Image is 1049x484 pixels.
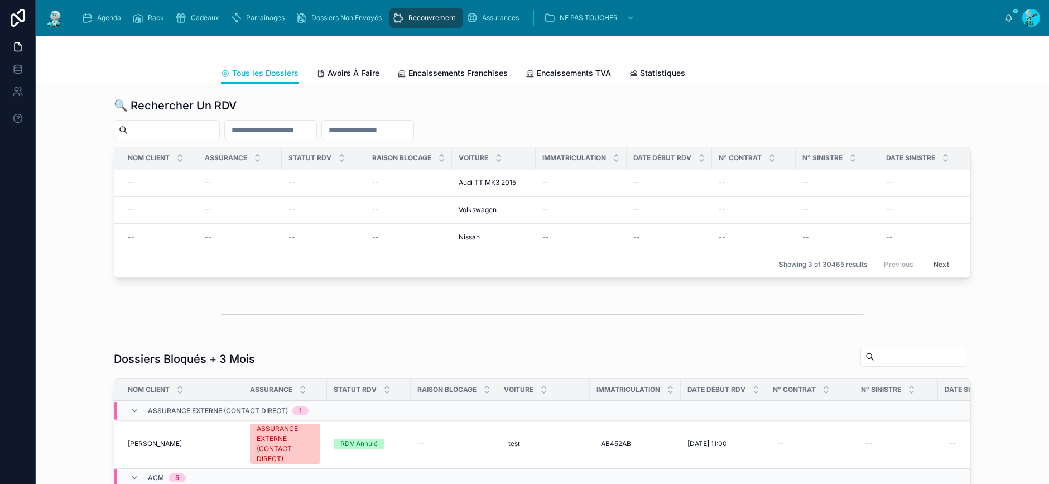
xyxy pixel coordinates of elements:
[773,385,816,394] span: N° Contrat
[459,178,529,187] a: Audi TT MK3 2015
[372,178,379,187] span: --
[542,233,549,242] span: --
[886,233,956,242] a: --
[719,205,789,214] a: --
[288,205,295,214] span: --
[128,154,170,162] span: Nom Client
[945,385,994,394] span: Date Sinistre
[114,98,237,113] h1: 🔍 Rechercher Un RDV
[459,233,480,242] span: Nissan
[232,68,299,79] span: Tous les Dossiers
[205,205,211,214] span: --
[372,205,379,214] span: --
[334,385,377,394] span: Statut RDV
[372,178,445,187] a: --
[459,205,497,214] span: Volkswagen
[129,8,172,28] a: Rack
[949,439,956,448] div: --
[886,233,893,242] span: --
[316,63,379,85] a: Avoirs À Faire
[633,178,640,187] span: --
[128,178,134,187] span: --
[719,205,725,214] span: --
[250,424,320,464] a: ASSURANCE EXTERNE (CONTACT DIRECT)
[128,439,182,448] span: [PERSON_NAME]
[886,178,956,187] a: --
[288,178,359,187] a: --
[227,8,292,28] a: Parrainages
[886,154,935,162] span: Date Sinistre
[542,205,620,214] a: --
[128,385,170,394] span: Nom Client
[802,205,809,214] span: --
[408,68,508,79] span: Encaissements Franchises
[629,63,685,85] a: Statistiques
[886,178,893,187] span: --
[459,154,488,162] span: Voiture
[687,439,759,448] a: [DATE] 11:00
[773,435,848,453] a: --
[542,178,620,187] a: --
[687,439,727,448] span: [DATE] 11:00
[719,178,789,187] a: --
[250,385,292,394] span: Assurance
[596,435,674,453] a: AB452AB
[408,13,455,22] span: Recouvrement
[397,63,508,85] a: Encaissements Franchises
[148,473,164,482] span: ACM
[633,233,640,242] span: --
[633,233,705,242] a: --
[777,439,784,448] div: --
[459,178,516,187] span: Audi TT MK3 2015
[417,439,424,448] span: --
[417,439,490,448] a: --
[299,406,302,415] div: 1
[596,385,660,394] span: Immatriculation
[389,8,463,28] a: Recouvrement
[372,233,379,242] span: --
[257,424,314,464] div: ASSURANCE EXTERNE (CONTACT DIRECT)
[128,233,191,242] a: --
[687,385,745,394] span: Date Début RDV
[504,435,583,453] a: test
[205,205,275,214] a: --
[175,473,179,482] div: 5
[148,13,164,22] span: Rack
[802,233,873,242] a: --
[205,233,275,242] a: --
[78,8,129,28] a: Agenda
[601,439,631,448] span: AB452AB
[221,63,299,84] a: Tous les Dossiers
[542,233,620,242] a: --
[633,205,705,214] a: --
[372,205,445,214] a: --
[114,351,255,367] h1: Dossiers Bloqués + 3 Mois
[246,13,285,22] span: Parrainages
[945,435,1015,453] a: --
[205,178,211,187] span: --
[459,205,529,214] a: Volkswagen
[463,8,527,28] a: Assurances
[288,154,331,162] span: Statut RDV
[802,178,809,187] span: --
[633,178,705,187] a: --
[542,154,606,162] span: Immatriculation
[719,178,725,187] span: --
[205,178,275,187] a: --
[459,233,529,242] a: Nissan
[802,154,843,162] span: N° Sinistre
[128,178,191,187] a: --
[97,13,121,22] span: Agenda
[372,233,445,242] a: --
[802,205,873,214] a: --
[970,154,997,162] span: Centre
[128,205,134,214] span: --
[865,439,872,448] div: --
[526,63,611,85] a: Encaissements TVA
[640,68,685,79] span: Statistiques
[802,178,873,187] a: --
[560,13,618,22] span: NE PAS TOUCHER
[288,233,359,242] a: --
[482,13,519,22] span: Assurances
[45,9,65,27] img: App logo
